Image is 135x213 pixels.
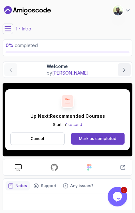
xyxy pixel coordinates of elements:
p: Up Next: Recommended Courses [30,113,105,119]
p: Any issues? [70,183,94,188]
img: user profile image [113,6,123,15]
a: course slides [9,164,27,171]
p: Support [41,183,56,188]
button: user profile image [113,5,131,16]
button: next content [118,63,131,76]
span: 1 second [66,122,82,127]
button: notes button [6,181,30,190]
span: [PERSON_NAME] [52,70,89,76]
p: Welcome [47,63,89,70]
button: Support button [31,181,59,190]
span: completed [6,43,38,48]
button: Cancel [10,133,65,145]
p: Start in [30,122,105,127]
span: 0 % [6,43,13,48]
iframe: 1 - Hi [3,83,132,156]
p: 1 - Intro [16,26,31,32]
p: by [47,70,89,76]
button: previous content [4,63,17,76]
p: Cancel [31,136,44,141]
iframe: chat widget [108,187,128,206]
button: Mark as completed [71,133,125,145]
a: Dashboard [4,5,51,16]
button: Feedback button [60,181,96,190]
p: Notes [15,183,27,188]
div: Mark as completed [79,136,116,141]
